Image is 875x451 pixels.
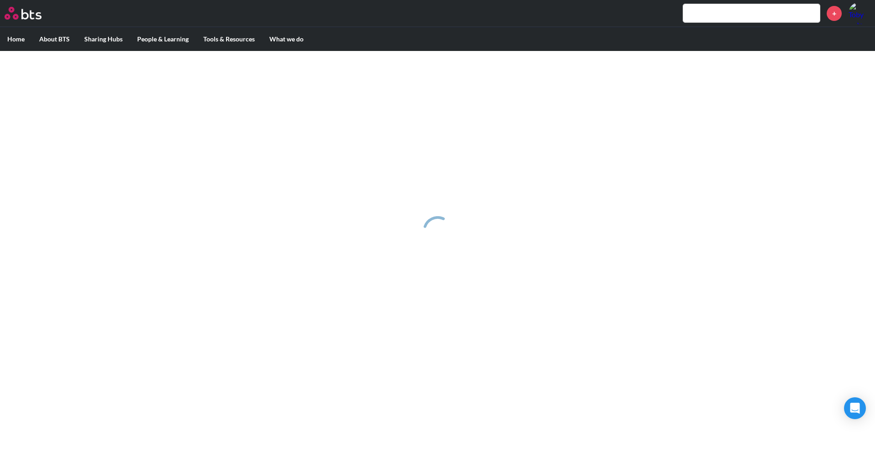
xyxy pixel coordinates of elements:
label: What we do [262,27,311,51]
label: Tools & Resources [196,27,262,51]
a: Go home [5,7,58,20]
img: BTS Logo [5,7,41,20]
label: About BTS [32,27,77,51]
label: Sharing Hubs [77,27,130,51]
a: Profile [849,2,870,24]
a: + [827,6,842,21]
div: Open Intercom Messenger [844,397,866,419]
label: People & Learning [130,27,196,51]
img: Toby Peters [849,2,870,24]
